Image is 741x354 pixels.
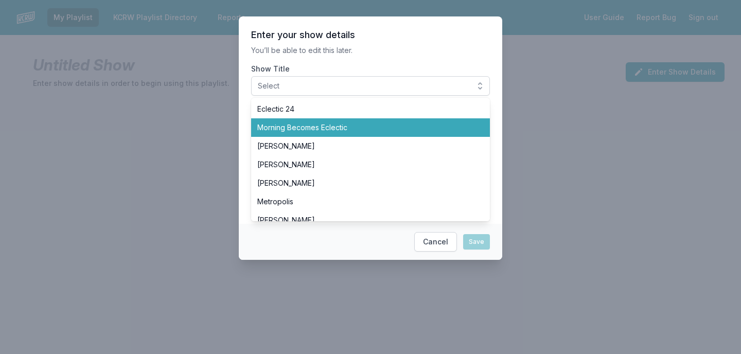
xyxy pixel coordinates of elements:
[414,232,457,252] button: Cancel
[251,29,490,41] header: Enter your show details
[257,178,471,188] span: [PERSON_NAME]
[258,81,469,91] span: Select
[251,64,490,74] label: Show Title
[257,141,471,151] span: [PERSON_NAME]
[251,45,490,56] p: You’ll be able to edit this later.
[257,215,471,225] span: [PERSON_NAME]
[257,160,471,170] span: [PERSON_NAME]
[463,234,490,250] button: Save
[257,104,471,114] span: Eclectic 24
[251,76,490,96] button: Select
[257,122,471,133] span: Morning Becomes Eclectic
[257,197,471,207] span: Metropolis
